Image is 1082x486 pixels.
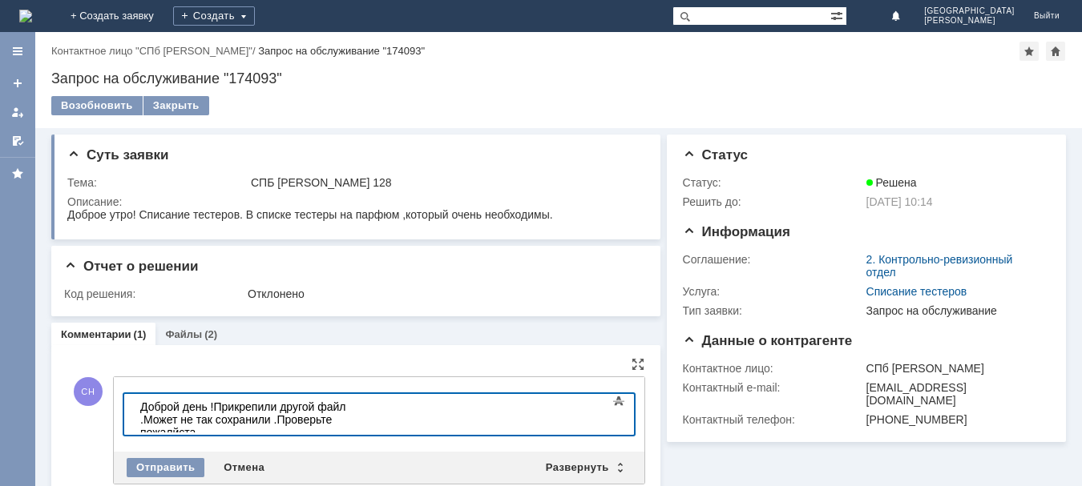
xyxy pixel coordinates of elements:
div: Описание: [67,195,641,208]
div: Услуга: [683,285,863,298]
div: СПб [PERSON_NAME] [866,362,1044,375]
a: Перейти на домашнюю страницу [19,10,32,22]
span: Информация [683,224,790,239]
div: Доброй день !Прикрепили другой файл .Может не так сохранили .Проверьте пожалйста. [6,6,234,45]
span: Статус [683,147,748,163]
span: Суть заявки [67,147,168,163]
span: Отчет о решении [64,259,198,274]
div: Контактный e-mail: [683,381,863,394]
span: Показать панель инструментов [609,392,628,411]
span: [PERSON_NAME] [924,16,1015,26]
span: [DATE] 10:14 [866,195,933,208]
a: Комментарии [61,328,131,340]
span: Данные о контрагенте [683,333,853,348]
div: Сделать домашней страницей [1046,42,1065,61]
div: Отклонено [248,287,638,300]
a: Создать заявку [5,70,30,96]
div: [EMAIL_ADDRESS][DOMAIN_NAME] [866,381,1044,407]
div: Решить до: [683,195,863,208]
div: Код решения: [64,287,244,300]
span: Решена [866,176,917,189]
span: [GEOGRAPHIC_DATA] [924,6,1015,16]
div: Создать [173,6,255,26]
a: Мои согласования [5,128,30,154]
div: Запрос на обслуживание "174093" [258,45,425,57]
div: На всю страницу [632,358,644,371]
div: Добавить в избранное [1019,42,1039,61]
div: (1) [134,328,147,340]
div: [PHONE_NUMBER] [866,413,1044,426]
div: / [51,45,258,57]
div: (2) [204,328,217,340]
div: Статус: [683,176,863,189]
div: Контактный телефон: [683,413,863,426]
span: СН [74,377,103,406]
div: СПБ [PERSON_NAME] 128 [251,176,638,189]
img: logo [19,10,32,22]
a: Контактное лицо "СПб [PERSON_NAME]" [51,45,252,57]
a: 2. Контрольно-ревизионный отдел [866,253,1013,279]
div: Запрос на обслуживание [866,304,1044,317]
div: Тема: [67,176,248,189]
span: Расширенный поиск [830,7,846,22]
div: Запрос на обслуживание "174093" [51,70,1066,86]
div: Соглашение: [683,253,863,266]
div: Тип заявки: [683,304,863,317]
a: Мои заявки [5,99,30,125]
div: Контактное лицо: [683,362,863,375]
a: Файлы [165,328,202,340]
a: Списание тестеров [866,285,967,298]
